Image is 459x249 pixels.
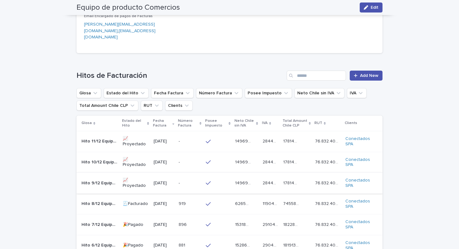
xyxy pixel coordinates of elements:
[345,199,373,209] a: Conectados SPA
[235,200,252,207] p: 6265400
[287,71,346,81] input: Search
[81,179,119,186] p: Hito 9/12 Equipo de Producto
[123,201,148,207] p: 🧾Facturado
[371,5,378,10] span: Edit
[154,139,174,144] p: [DATE]
[76,88,101,98] button: Glosa
[84,22,155,33] a: [PERSON_NAME][EMAIL_ADDRESS][DOMAIN_NAME]
[345,120,357,127] p: Clients
[84,21,176,41] p: ,
[263,200,279,207] p: 1190426
[283,158,300,165] p: 17814205
[122,117,146,129] p: Estado del Hito
[294,88,344,98] button: Neto Chile sin IVA
[81,120,92,127] p: Glosa
[123,136,148,147] p: 📈Proyectado
[179,179,181,186] p: -
[151,88,194,98] button: Fecha Factura
[283,200,300,207] p: 7455826
[178,117,198,129] p: Número Factura
[179,242,186,248] p: 881
[141,101,163,111] button: RUT
[315,242,342,248] p: 76.832.409-3
[76,214,383,235] tr: Hito 7/12 Equipo de ProductoHito 7/12 Equipo de Producto 🎉Pagado[DATE]896896 1531823715318237 291...
[347,88,367,98] button: IVA
[315,179,342,186] p: 76.832.409-3
[76,71,284,80] h1: Hitos de Facturación
[263,158,279,165] p: 2844285
[179,137,181,144] p: -
[315,158,342,165] p: 76.832.409-3
[315,221,342,227] p: 76.832.409-3
[76,173,383,194] tr: Hito 9/12 Equipo de ProductoHito 9/12 Equipo de Producto 📈Proyectado[DATE]-- 1496992014969920 284...
[234,117,255,129] p: Neto Chile sin IVA
[81,221,119,227] p: Hito 7/12 Equipo de Producto
[84,14,153,18] span: Email Encargado de pagos de Facturas
[283,221,300,227] p: 18228702
[179,200,187,207] p: 919
[179,158,181,165] p: -
[81,137,119,144] p: Hito 11/12 Equipo de Producto
[314,120,322,127] p: RUT
[76,131,383,152] tr: Hito 11/12 Equipo de ProductoHito 11/12 Equipo de Producto 📈Proyectado[DATE]-- 1496992014969920 2...
[76,152,383,173] tr: Hito 10/12 Equipo de ProductoHito 10/12 Equipo de Producto 📈Proyectado[DATE]-- 1496992014969920 2...
[104,88,149,98] button: Estado del Hito
[315,137,342,144] p: 76.832.409-3
[263,137,279,144] p: 2844285
[123,243,148,248] p: 🎉Pagado
[283,242,300,248] p: 18191341
[76,3,180,12] h2: Equipo de producto Comercios
[81,242,119,248] p: Hito 6/12 Equipo de Producto
[283,117,307,129] p: Total Amount Chile CLP
[263,179,279,186] p: 2844285
[283,179,300,186] p: 17814205
[196,88,242,98] button: Número Factura
[123,157,148,168] p: 📈Proyectado
[123,178,148,188] p: 📈Proyectado
[165,101,193,111] button: Clients
[315,200,342,207] p: 76.832.409-3
[283,137,300,144] p: 17814205
[350,71,383,81] a: Add New
[345,136,373,147] a: Conectados SPA
[154,201,174,207] p: [DATE]
[154,160,174,165] p: [DATE]
[263,242,279,248] p: 2904500
[84,29,155,40] a: [EMAIL_ADDRESS][DOMAIN_NAME]
[360,73,378,78] span: Add New
[235,137,252,144] p: 14969920
[262,120,268,127] p: IVA
[154,222,174,227] p: [DATE]
[235,242,252,248] p: 15286841
[154,181,174,186] p: [DATE]
[81,200,119,207] p: Hito 8/12 Equipo de Producto
[263,221,279,227] p: 2910465
[345,178,373,188] a: Conectados SPA
[76,101,138,111] button: Total Amount Chile CLP
[123,222,148,227] p: 🎉Pagado
[235,158,252,165] p: 14969920
[360,2,383,12] button: Edit
[235,221,252,227] p: 15318237
[345,219,373,230] a: Conectados SPA
[154,243,174,248] p: [DATE]
[76,193,383,214] tr: Hito 8/12 Equipo de ProductoHito 8/12 Equipo de Producto 🧾Facturado[DATE]919919 62654006265400 11...
[179,221,188,227] p: 896
[81,158,119,165] p: Hito 10/12 Equipo de Producto
[345,157,373,168] a: Conectados SPA
[205,117,227,129] p: Posee Impuesto
[245,88,292,98] button: Posee Impuesto
[235,179,252,186] p: 14969920
[153,117,171,129] p: Fecha Factura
